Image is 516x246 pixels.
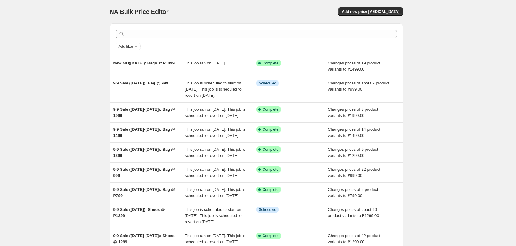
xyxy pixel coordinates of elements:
[328,81,389,92] span: Changes prices of about 9 product variants to ₱999.00
[185,233,245,244] span: This job ran on [DATE]. This job is scheduled to revert on [DATE].
[113,147,175,158] span: 9.9 Sale ([DATE]-[DATE]): Bag @ 1299
[263,233,278,238] span: Complete
[328,207,379,218] span: Changes prices of about 60 product variants to ₱1299.00
[185,147,245,158] span: This job ran on [DATE]. This job is scheduled to revert on [DATE].
[328,61,380,72] span: Changes prices of 19 product variants to ₱1499.00
[110,8,169,15] span: NA Bulk Price Editor
[185,207,242,224] span: This job is scheduled to start on [DATE]. This job is scheduled to revert on [DATE].
[185,61,226,65] span: This job ran on [DATE].
[259,81,277,86] span: Scheduled
[259,207,277,212] span: Scheduled
[113,207,165,218] span: 9.9 Sale ([DATE]): Shoes @ P1299
[328,167,380,178] span: Changes prices of 22 product variants to ₱999.00
[113,81,168,85] span: 9.9 Sale ([DATE]): Bag @ 999
[185,81,242,98] span: This job is scheduled to start on [DATE]. This job is scheduled to revert on [DATE].
[185,127,245,138] span: This job ran on [DATE]. This job is scheduled to revert on [DATE].
[113,107,175,118] span: 9.9 Sale ([DATE]-[DATE]): Bag @ 1999
[263,167,278,172] span: Complete
[185,167,245,178] span: This job ran on [DATE]. This job is scheduled to revert on [DATE].
[342,9,399,14] span: Add new price [MEDICAL_DATA]
[328,147,378,158] span: Changes prices of 9 product variants to ₱1299.00
[113,187,175,198] span: 9.9 Sale ([DATE]-[DATE]): Bag @ P799
[113,127,175,138] span: 9.9 Sale ([DATE]-[DATE]): Bag @ 1499
[185,187,245,198] span: This job ran on [DATE]. This job is scheduled to revert on [DATE].
[328,107,378,118] span: Changes prices of 3 product variants to ₱1999.00
[116,43,141,50] button: Add filter
[113,167,175,178] span: 9.9 Sale ([DATE]-[DATE]): Bag @ 999
[185,107,245,118] span: This job ran on [DATE]. This job is scheduled to revert on [DATE].
[263,127,278,132] span: Complete
[263,61,278,66] span: Complete
[263,107,278,112] span: Complete
[328,187,378,198] span: Changes prices of 5 product variants to ₱799.00
[338,7,403,16] button: Add new price [MEDICAL_DATA]
[113,61,175,65] span: New MD([DATE]): Bags at P1499
[328,127,380,138] span: Changes prices of 14 product variants to ₱1499.00
[113,233,175,244] span: 9.9 Sale ([DATE]-[DATE]): Shoes @ 1299
[263,147,278,152] span: Complete
[263,187,278,192] span: Complete
[328,233,380,244] span: Changes prices of 42 product variants to ₱1299.00
[119,44,133,49] span: Add filter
